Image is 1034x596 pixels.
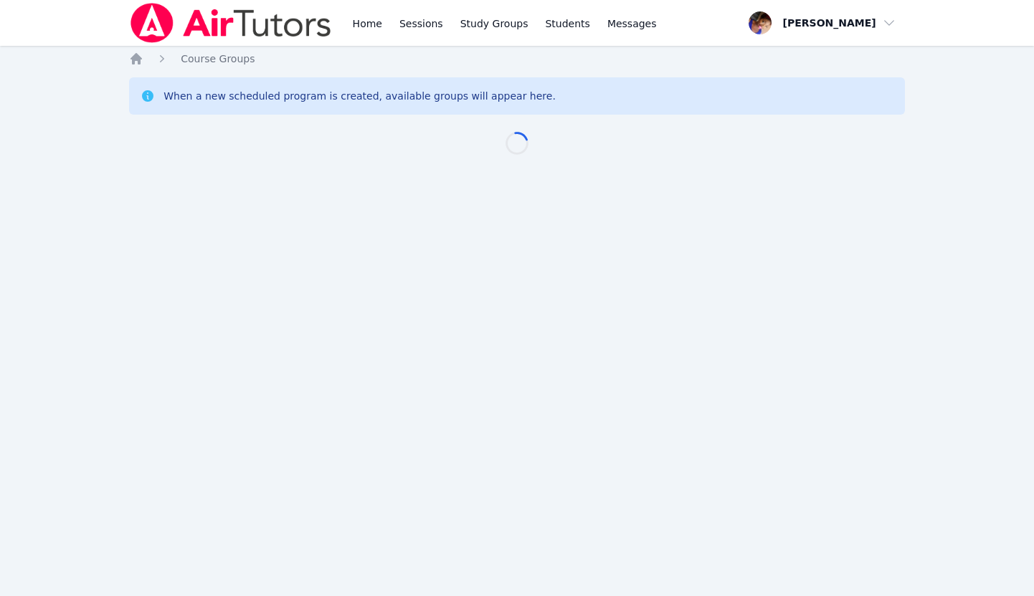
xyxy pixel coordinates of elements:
nav: Breadcrumb [129,52,905,66]
img: Air Tutors [129,3,332,43]
span: Course Groups [181,53,255,64]
a: Course Groups [181,52,255,66]
div: When a new scheduled program is created, available groups will appear here. [163,89,556,103]
span: Messages [607,16,657,31]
